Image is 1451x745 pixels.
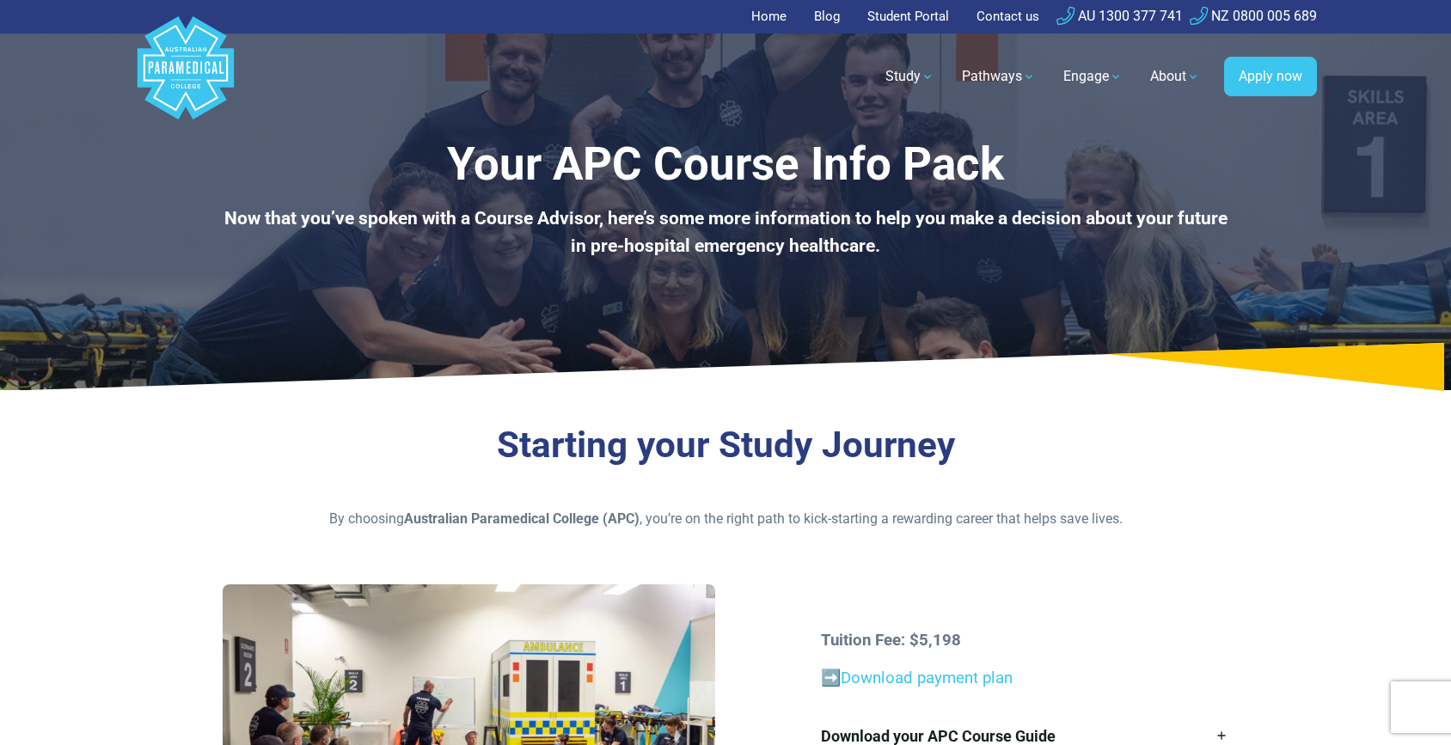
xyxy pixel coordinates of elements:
a: Pathways [952,52,1046,101]
h3: Starting your Study Journey [223,424,1228,467]
h1: Your APC Course Info Pack [223,137,1228,192]
a: About [1140,52,1210,101]
a: Download payment plan [841,669,1013,687]
a: NZ 0800 005 689 [1190,8,1317,24]
a: AU 1300 377 741 [1056,8,1183,24]
strong: Tuition Fee: $5,198 [821,631,961,650]
a: Australian Paramedical College [134,34,237,120]
a: Apply now [1224,57,1317,96]
strong: Australian Paramedical College (APC) [404,510,640,527]
p: By choosing , you’re on the right path to kick-starting a rewarding career that helps save lives. [223,509,1228,529]
a: ➡️ [821,669,841,687]
a: Engage [1053,52,1133,101]
a: Study [875,52,945,101]
b: Now that you’ve spoken with a Course Advisor, here’s some more information to help you make a dec... [224,208,1228,256]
